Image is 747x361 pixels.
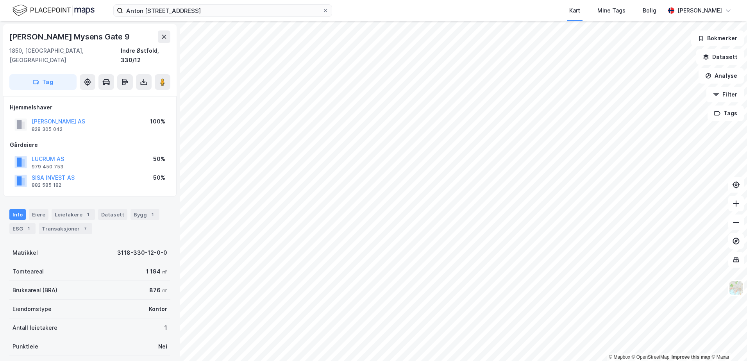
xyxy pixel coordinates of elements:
[25,225,32,232] div: 1
[32,164,63,170] div: 979 450 753
[13,323,57,332] div: Antall leietakere
[691,30,744,46] button: Bokmerker
[130,209,159,220] div: Bygg
[672,354,710,360] a: Improve this map
[32,126,63,132] div: 828 305 042
[677,6,722,15] div: [PERSON_NAME]
[13,267,44,276] div: Tomteareal
[9,74,77,90] button: Tag
[632,354,670,360] a: OpenStreetMap
[146,267,167,276] div: 1 194 ㎡
[150,117,165,126] div: 100%
[52,209,95,220] div: Leietakere
[708,105,744,121] button: Tags
[153,154,165,164] div: 50%
[569,6,580,15] div: Kart
[148,211,156,218] div: 1
[696,49,744,65] button: Datasett
[149,286,167,295] div: 876 ㎡
[643,6,656,15] div: Bolig
[708,323,747,361] div: Kontrollprogram for chat
[123,5,322,16] input: Søk på adresse, matrikkel, gårdeiere, leietakere eller personer
[84,211,92,218] div: 1
[98,209,127,220] div: Datasett
[153,173,165,182] div: 50%
[699,68,744,84] button: Analyse
[158,342,167,351] div: Nei
[609,354,630,360] a: Mapbox
[39,223,92,234] div: Transaksjoner
[9,30,131,43] div: [PERSON_NAME] Mysens Gate 9
[10,140,170,150] div: Gårdeiere
[13,286,57,295] div: Bruksareal (BRA)
[32,182,61,188] div: 882 585 182
[117,248,167,257] div: 3118-330-12-0-0
[13,342,38,351] div: Punktleie
[9,223,36,234] div: ESG
[708,323,747,361] iframe: Chat Widget
[164,323,167,332] div: 1
[729,281,743,295] img: Z
[13,304,52,314] div: Eiendomstype
[9,209,26,220] div: Info
[597,6,625,15] div: Mine Tags
[706,87,744,102] button: Filter
[10,103,170,112] div: Hjemmelshaver
[13,248,38,257] div: Matrikkel
[149,304,167,314] div: Kontor
[29,209,48,220] div: Eiere
[81,225,89,232] div: 7
[13,4,95,17] img: logo.f888ab2527a4732fd821a326f86c7f29.svg
[121,46,170,65] div: Indre Østfold, 330/12
[9,46,121,65] div: 1850, [GEOGRAPHIC_DATA], [GEOGRAPHIC_DATA]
